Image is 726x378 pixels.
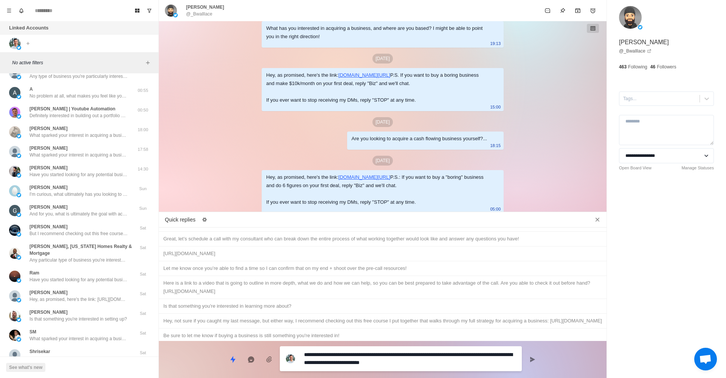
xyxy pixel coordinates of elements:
[29,211,128,217] p: And for you, what is ultimately the goal with acquiring a business?
[29,270,39,276] p: Ram
[9,248,20,259] img: picture
[133,225,152,231] p: Sat
[619,165,652,171] a: Open Board View
[540,3,555,18] button: Mark as unread
[29,243,133,257] p: [PERSON_NAME], [US_STATE] Homes Realty & Mortgage
[165,216,195,224] p: Quick replies
[638,25,642,29] img: picture
[29,171,128,178] p: Have you started looking for any potential businesses to acquire yet?
[163,317,602,325] div: Hey, not sure if you caught my last message, but either way, I recommend checking out this free c...
[29,73,128,80] p: Any type of business you're particularly interested in?
[372,117,393,127] p: [DATE]
[29,296,128,303] p: Hey, as promised, here's the link: [URL][DOMAIN_NAME] P.S.: If you want to buy a "boring" busines...
[9,107,20,118] img: picture
[173,13,178,17] img: picture
[266,173,487,206] div: Hey, as promised, here's the link: P.S.: If you want to buy a "boring" business and do 6 figures ...
[199,214,211,226] button: Edit quick replies
[17,75,21,79] img: picture
[29,230,128,237] p: But I recommend checking out this free course that breaks down my full strategy for acquiring a b...
[628,64,647,70] p: Following
[12,59,143,66] p: No active filters
[694,348,717,370] div: Open chat
[133,350,152,356] p: Sat
[490,103,501,111] p: 15:00
[17,45,21,50] img: picture
[29,132,128,139] p: What sparked your interest in acquiring a business, and where are you located? I might be able to...
[163,235,602,243] div: Great, let’s schedule a call with my consultant who can break down the entire process of what wor...
[17,153,21,158] img: picture
[9,146,20,157] img: picture
[29,112,128,119] p: Definitely interested in building out a portfolio of faceless channels.
[29,316,127,322] p: Is that something you're interested in setting up?
[133,127,152,133] p: 18:00
[163,302,602,310] div: Is that something you're interested in learning more about?
[619,48,652,54] a: @_Bwalllace
[17,232,21,237] img: picture
[244,352,259,367] button: Reply with AI
[133,107,152,113] p: 00:50
[29,223,68,230] p: [PERSON_NAME]
[133,205,152,212] p: Sun
[9,271,20,282] img: picture
[29,93,128,99] p: No problem at all, what makes you feel like you're a year away from pulling the trigger?
[133,87,152,94] p: 00:55
[29,309,68,316] p: [PERSON_NAME]
[29,125,68,132] p: [PERSON_NAME]
[23,39,33,48] button: Add account
[163,279,602,296] div: Here is a link to a video that is going to outline in more depth, what we do and how we can help,...
[657,64,676,70] p: Followers
[186,4,224,11] p: [PERSON_NAME]
[9,166,20,177] img: picture
[619,64,627,70] p: 463
[262,352,277,367] button: Add media
[681,165,714,171] a: Manage Statuses
[490,205,501,213] p: 05:00
[9,38,20,49] img: picture
[490,141,501,150] p: 18:15
[131,5,143,17] button: Board View
[133,291,152,297] p: Sat
[165,5,177,17] img: picture
[9,310,20,321] img: picture
[225,352,240,367] button: Quick replies
[186,11,213,17] p: @_Bwalllace
[338,72,390,78] a: [DOMAIN_NAME][URL]
[133,330,152,336] p: Sat
[133,166,152,172] p: 14:30
[372,156,393,166] p: [DATE]
[29,86,33,93] p: A
[29,105,115,112] p: [PERSON_NAME] | Youtube Automation
[17,193,21,197] img: picture
[15,5,27,17] button: Notifications
[133,310,152,317] p: Sat
[17,255,21,260] img: picture
[9,126,20,138] img: picture
[266,71,487,104] div: Hey, as promised, here's the link: P.S. If you want to buy a boring business and make $10k/month ...
[570,3,585,18] button: Archive
[29,191,128,198] p: I'm curious, what ultimately has you looking to acquiring a cash-flowing business?
[133,245,152,251] p: Sat
[29,257,128,263] p: Any particular type of business you're interested in acquiring specifically?
[585,3,600,18] button: Add reminder
[133,271,152,277] p: Sat
[352,135,487,143] div: Are you looking to acquire a cash flowing business yourself?...
[525,352,540,367] button: Send message
[29,328,36,335] p: SM
[163,249,602,258] div: [URL][DOMAIN_NAME]
[17,278,21,283] img: picture
[163,264,602,273] div: Let me know once you’re able to find a time so I can confirm that on my end + shoot over the pre-...
[17,298,21,302] img: picture
[29,145,68,152] p: [PERSON_NAME]
[9,225,20,236] img: picture
[266,24,487,41] div: What has you interested in acquiring a business, and where are you based? I might be able to poin...
[338,174,390,180] a: [DOMAIN_NAME][URL]
[555,3,570,18] button: Pin
[133,146,152,153] p: 17:58
[17,212,21,217] img: picture
[490,39,501,48] p: 19:13
[17,173,21,178] img: picture
[9,24,48,32] p: Linked Accounts
[29,204,68,211] p: [PERSON_NAME]
[29,184,68,191] p: [PERSON_NAME]
[143,5,155,17] button: Show unread conversations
